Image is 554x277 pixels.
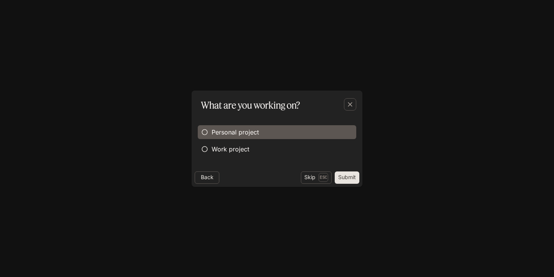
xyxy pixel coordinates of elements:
button: SkipEsc [301,171,332,184]
p: What are you working on? [201,98,300,112]
span: Personal project [212,128,259,137]
button: Submit [335,171,359,184]
p: Esc [319,173,328,181]
span: Work project [212,144,249,154]
button: Back [195,171,219,184]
